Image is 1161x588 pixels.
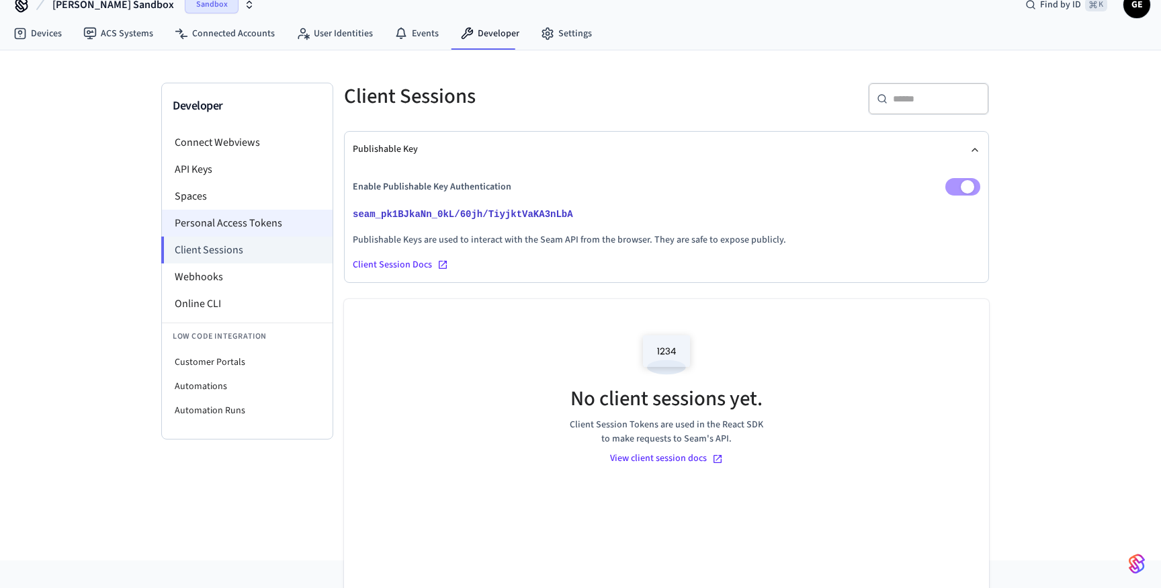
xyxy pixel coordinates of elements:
a: Connected Accounts [164,22,286,46]
li: Client Sessions [161,237,333,263]
a: User Identities [286,22,384,46]
li: Spaces [162,183,333,210]
li: Webhooks [162,263,333,290]
a: Settings [530,22,603,46]
span: Client Session Tokens are used in the React SDK to make requests to Seam's API. [566,418,767,446]
li: Automation Runs [162,398,333,423]
img: Access Codes Empty State [636,326,697,383]
li: Personal Access Tokens [162,210,333,237]
a: View client session docs [610,452,723,466]
li: Automations [162,374,333,398]
div: Publishable Key [353,167,980,282]
a: ACS Systems [73,22,164,46]
a: Devices [3,22,73,46]
button: Publishable Key [353,132,980,167]
a: Developer [449,22,530,46]
li: Customer Portals [162,350,333,374]
p: Publishable Keys are used to interact with the Seam API from the browser. They are safe to expose... [353,233,980,247]
a: Events [384,22,449,46]
li: Connect Webviews [162,129,333,156]
p: Enable Publishable Key Authentication [353,180,511,194]
a: Client Session Docs [353,258,980,271]
button: seam_pk1BJkaNn_0kL/60jh/TiyjktVaKA3nLbA [350,206,587,222]
li: Online CLI [162,290,333,317]
img: SeamLogoGradient.69752ec5.svg [1129,553,1145,575]
li: API Keys [162,156,333,183]
h5: No client sessions yet. [570,385,763,413]
li: Low Code Integration [162,323,333,350]
h3: Developer [173,97,322,116]
h5: Client Sessions [344,83,658,110]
